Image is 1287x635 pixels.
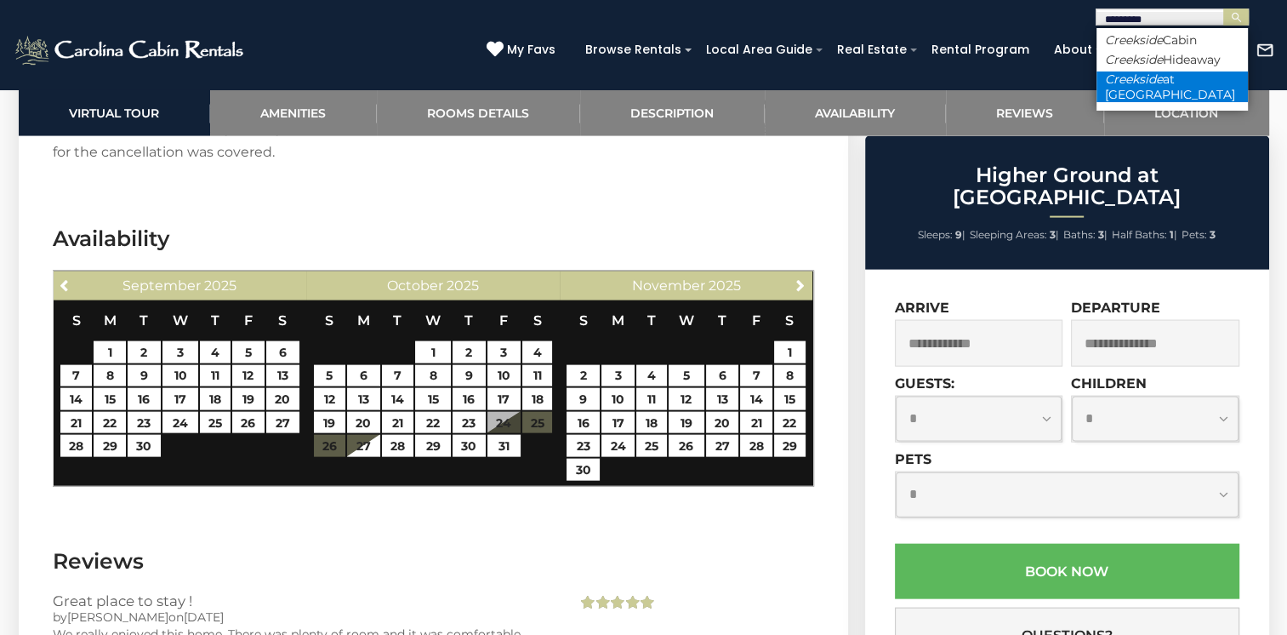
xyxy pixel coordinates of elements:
a: Reviews [946,89,1104,136]
a: 21 [382,412,413,434]
a: 4 [200,341,231,363]
button: Book Now [895,544,1239,599]
a: Real Estate [829,37,915,63]
label: Pets [895,451,931,467]
a: 28 [740,435,772,457]
li: | [1063,224,1108,246]
img: White-1-2.png [13,33,248,67]
a: Description [580,89,765,136]
span: Thursday [718,312,726,329]
strong: 3 [1050,228,1056,241]
a: 4 [636,365,667,387]
label: Departure [1071,300,1160,316]
a: 23 [567,435,600,457]
a: 22 [94,412,125,434]
span: November [632,277,705,294]
span: Saturday [278,312,287,329]
a: 16 [567,412,600,434]
a: 26 [669,435,704,457]
span: [PERSON_NAME] [67,609,168,625]
a: 9 [567,388,600,410]
span: My Favs [507,41,555,59]
h3: Great place to stay ! [53,593,552,609]
a: 27 [347,435,380,457]
a: 14 [382,388,413,410]
a: 9 [128,365,161,387]
a: 17 [487,388,521,410]
span: Thursday [211,312,219,329]
a: Rental Program [923,37,1038,63]
a: Previous [55,274,77,295]
a: 15 [415,388,451,410]
a: 28 [382,435,413,457]
span: Friday [244,312,253,329]
a: 15 [94,388,125,410]
span: Sleeps: [918,228,953,241]
a: 11 [522,365,553,387]
a: 24 [601,435,635,457]
a: 10 [162,365,198,387]
a: 5 [669,365,704,387]
label: Guests: [895,375,954,392]
span: Tuesday [140,312,148,329]
a: 14 [60,388,92,410]
a: 30 [567,459,600,481]
a: 6 [347,365,380,387]
a: Availability [765,89,946,136]
a: 28 [60,435,92,457]
strong: 3 [1210,228,1216,241]
a: Local Area Guide [698,37,821,63]
a: 31 [487,435,521,457]
a: 12 [314,388,345,410]
a: 13 [347,388,380,410]
a: 5 [314,365,345,387]
a: 1 [415,341,451,363]
h3: Reviews [53,546,814,576]
span: Wednesday [425,312,441,329]
a: 27 [706,435,739,457]
a: 7 [60,365,92,387]
div: by on [53,609,552,626]
span: Sunday [579,312,588,329]
em: Creekside [1105,32,1163,48]
span: September [122,277,201,294]
strong: 9 [955,228,962,241]
label: Arrive [895,300,949,316]
span: [DATE] [184,609,224,625]
a: 10 [601,388,635,410]
a: 2 [128,341,161,363]
a: 3 [162,341,198,363]
a: 5 [232,341,264,363]
a: 7 [382,365,413,387]
a: 22 [774,412,806,434]
a: 6 [706,365,739,387]
li: Hideaway [1096,52,1248,67]
a: 30 [453,435,486,457]
label: Children [1071,375,1147,392]
a: 11 [636,388,667,410]
a: 19 [669,412,704,434]
a: 1 [94,341,125,363]
li: | [970,224,1059,246]
span: Sunday [325,312,333,329]
a: About [1045,37,1101,63]
a: 15 [774,388,806,410]
a: 22 [415,412,451,434]
a: 30 [128,435,161,457]
span: 2025 [204,277,236,294]
span: Monday [104,312,117,329]
span: 2025 [447,277,479,294]
a: Browse Rentals [577,37,690,63]
a: 27 [266,412,299,434]
a: Virtual Tour [19,89,210,136]
span: Sunday [72,312,81,329]
a: 14 [740,388,772,410]
a: 16 [128,388,161,410]
a: 12 [669,388,704,410]
span: Thursday [464,312,473,329]
li: Cabin [1096,32,1248,48]
span: Wednesday [173,312,188,329]
em: Creekside [1105,72,1163,87]
a: 2 [567,365,600,387]
a: 23 [128,412,161,434]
